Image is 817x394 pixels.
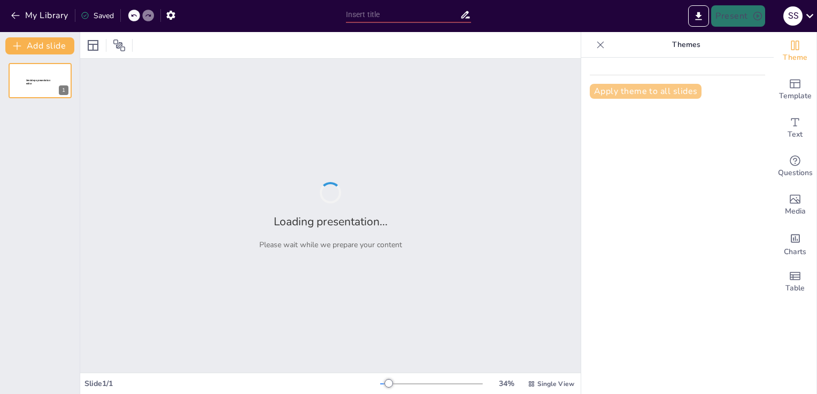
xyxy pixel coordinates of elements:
[778,167,813,179] span: Questions
[81,11,114,21] div: Saved
[783,6,803,26] div: s s
[346,7,460,22] input: Insert title
[688,5,709,27] button: Export to PowerPoint
[785,206,806,217] span: Media
[779,90,812,102] span: Template
[774,109,816,147] div: Add text boxes
[5,37,74,54] button: Add slide
[711,5,765,27] button: Present
[774,32,816,70] div: Change the overall theme
[84,37,102,54] div: Layout
[26,79,50,85] span: Sendsteps presentation editor
[783,52,807,64] span: Theme
[113,39,126,52] span: Position
[774,147,816,186] div: Get real-time input from your audience
[9,63,72,98] div: 1
[8,7,73,24] button: My Library
[774,186,816,224] div: Add images, graphics, shapes or video
[259,240,402,250] p: Please wait while we prepare your content
[788,129,803,140] span: Text
[774,224,816,263] div: Add charts and graphs
[609,32,763,58] p: Themes
[783,5,803,27] button: s s
[537,380,574,388] span: Single View
[774,70,816,109] div: Add ready made slides
[274,214,388,229] h2: Loading presentation...
[59,85,68,95] div: 1
[590,84,702,99] button: Apply theme to all slides
[785,282,805,294] span: Table
[84,379,380,389] div: Slide 1 / 1
[784,246,806,258] span: Charts
[494,379,519,389] div: 34 %
[774,263,816,301] div: Add a table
